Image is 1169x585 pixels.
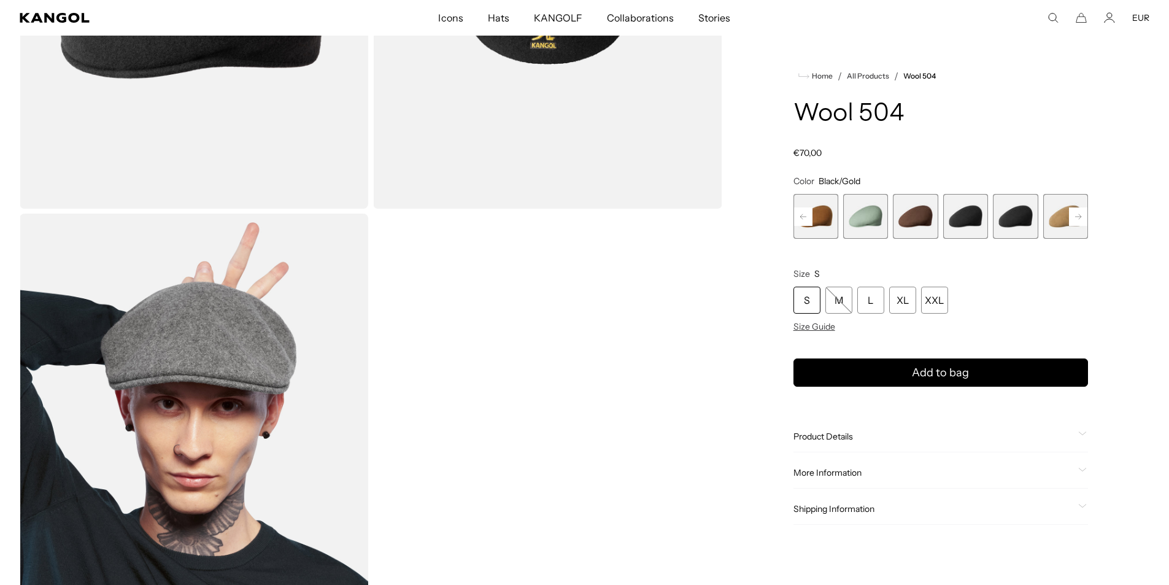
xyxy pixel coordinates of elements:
label: Black/Gold [993,194,1038,239]
div: 7 of 21 [843,194,888,239]
label: Rustic Caramel [793,194,838,239]
span: Size Guide [793,321,835,332]
div: 8 of 21 [893,194,938,239]
summary: Search here [1047,12,1059,23]
a: Kangol [20,13,291,23]
span: Add to bag [912,365,969,381]
span: Black/Gold [819,176,860,187]
a: All Products [847,72,889,80]
li: / [889,69,898,83]
nav: breadcrumbs [793,69,1088,83]
button: Cart [1076,12,1087,23]
button: EUR [1132,12,1149,23]
div: 11 of 21 [1043,194,1088,239]
h1: Wool 504 [793,101,1088,128]
label: Sage Green [843,194,888,239]
span: €70,00 [793,147,822,158]
div: S [793,287,820,314]
button: Add to bag [793,358,1088,387]
span: More Information [793,467,1073,478]
div: L [857,287,884,314]
span: Home [809,72,833,80]
div: 6 of 21 [793,194,838,239]
div: 9 of 21 [943,194,988,239]
div: 10 of 21 [993,194,1038,239]
div: XL [889,287,916,314]
span: Shipping Information [793,503,1073,514]
span: S [814,268,820,279]
span: Color [793,176,814,187]
a: Home [798,71,833,82]
a: Account [1104,12,1115,23]
div: XXL [921,287,948,314]
label: Black [943,194,988,239]
a: Wool 504 [903,72,936,80]
span: Product Details [793,431,1073,442]
li: / [833,69,842,83]
span: Size [793,268,810,279]
label: Camel [1043,194,1088,239]
div: M [825,287,852,314]
label: Tobacco [893,194,938,239]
